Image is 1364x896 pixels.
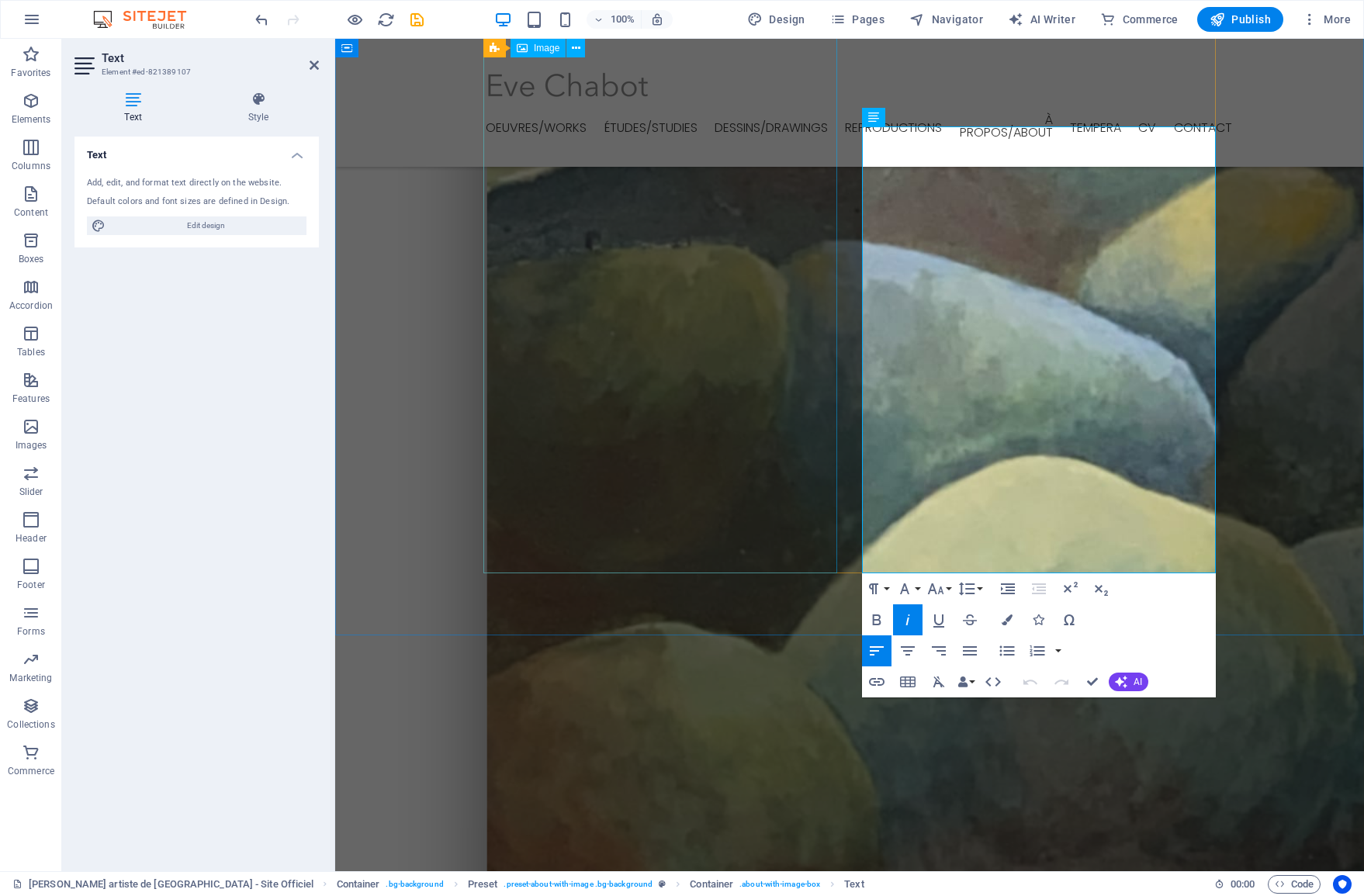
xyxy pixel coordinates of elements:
[17,625,45,638] p: Forms
[1023,635,1052,666] button: Ordered List
[1197,7,1283,32] button: Publish
[337,875,380,894] span: Click to select. Double-click to edit
[1231,875,1255,894] span: 00 00
[377,11,395,29] i: Reload page
[610,10,635,29] h6: 100%
[992,604,1022,635] button: Colors
[903,7,989,32] button: Navigator
[14,206,48,219] p: Content
[1268,875,1321,894] button: Code
[87,216,306,235] button: Edit design
[955,573,985,604] button: Line Height
[862,604,891,635] button: Bold (⌘B)
[74,137,319,164] h4: Text
[1302,12,1351,27] span: More
[924,573,954,604] button: Font Size
[690,875,733,894] span: Click to select. Double-click to edit
[893,573,923,604] button: Font Family
[1210,12,1271,27] span: Publish
[1016,666,1045,697] button: Undo (⌘Z)
[862,666,891,697] button: Insert Link
[862,573,891,604] button: Paragraph Format
[1024,573,1054,604] button: Decrease Indent
[8,765,54,777] p: Commerce
[9,672,52,684] p: Marketing
[468,875,498,894] span: Click to select. Double-click to edit
[252,10,271,29] button: undo
[12,875,313,894] a: Click to cancel selection. Double-click to open Pages
[253,11,271,29] i: Undo: Change text (Ctrl+Z)
[993,573,1023,604] button: Increase Indent
[17,579,45,591] p: Footer
[1275,875,1314,894] span: Code
[1333,875,1352,894] button: Usercentrics
[345,10,364,29] button: Click here to leave preview mode and continue editing
[534,43,559,53] span: Image
[978,666,1008,697] button: HTML
[87,195,306,209] div: Default colors and font sizes are defined in Design.
[102,51,319,65] h2: Text
[12,113,51,126] p: Elements
[741,7,812,32] div: Design (Ctrl+Alt+Y)
[12,393,50,405] p: Features
[739,875,820,894] span: . about-with-image-box
[955,666,977,697] button: Data Bindings
[1002,7,1082,32] button: AI Writer
[89,10,206,29] img: Editor Logo
[659,880,666,888] i: This element is a customizable preset
[386,875,443,894] span: . bg-background
[909,12,983,27] span: Navigator
[1214,875,1255,894] h6: Session time
[1296,7,1357,32] button: More
[19,486,43,498] p: Slider
[102,65,288,79] h3: Element #ed-821389107
[1054,604,1084,635] button: Special Characters
[16,439,47,451] p: Images
[198,92,319,124] h4: Style
[824,7,891,32] button: Pages
[893,604,923,635] button: Italic (⌘I)
[19,253,44,265] p: Boxes
[830,12,885,27] span: Pages
[1100,12,1179,27] span: Commerce
[376,10,395,29] button: reload
[1241,878,1244,890] span: :
[1052,635,1065,666] button: Ordered List
[1109,673,1148,691] button: AI
[110,216,302,235] span: Edit design
[893,666,923,697] button: Insert Table
[16,532,47,545] p: Header
[11,67,50,79] p: Favorites
[12,160,50,172] p: Columns
[955,635,985,666] button: Align Justify
[1086,573,1116,604] button: Subscript
[650,12,664,26] i: On resize automatically adjust zoom level to fit chosen device.
[1094,7,1185,32] button: Commerce
[504,875,653,894] span: . preset-about-with-image .bg-background
[1023,604,1053,635] button: Icons
[17,346,45,358] p: Tables
[1134,677,1142,687] span: AI
[924,604,954,635] button: Underline (⌘U)
[893,635,923,666] button: Align Center
[587,10,642,29] button: 100%
[924,666,954,697] button: Clear Formatting
[408,11,426,29] i: Save (Ctrl+S)
[407,10,426,29] button: save
[741,7,812,32] button: Design
[955,604,985,635] button: Strikethrough
[862,635,891,666] button: Align Left
[337,875,864,894] nav: breadcrumb
[1008,12,1075,27] span: AI Writer
[1055,573,1085,604] button: Superscript
[74,92,198,124] h4: Text
[1078,666,1107,697] button: Confirm (⌘+⏎)
[924,635,954,666] button: Align Right
[7,718,54,731] p: Collections
[87,177,306,190] div: Add, edit, and format text directly on the website.
[9,299,53,312] p: Accordion
[1047,666,1076,697] button: Redo (⌘⇧Z)
[992,635,1022,666] button: Unordered List
[844,875,864,894] span: Click to select. Double-click to edit
[747,12,805,27] span: Design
